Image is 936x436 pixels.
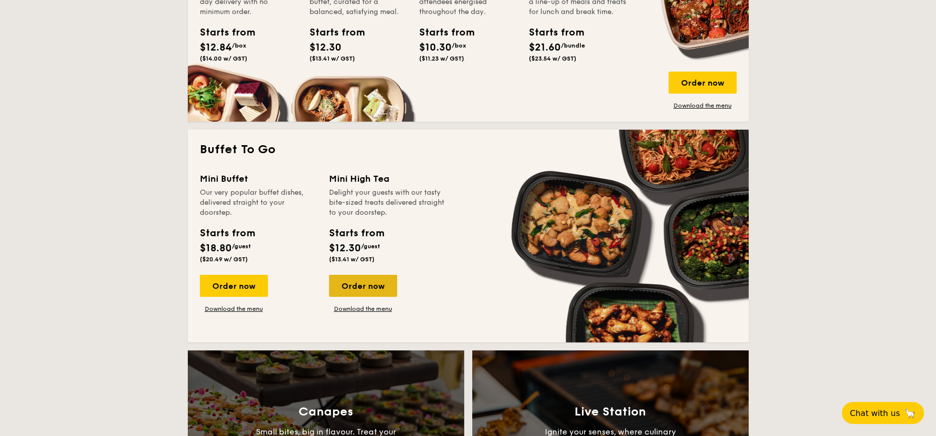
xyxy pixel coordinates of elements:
[842,402,924,424] button: Chat with us🦙
[200,42,232,54] span: $12.84
[329,226,384,241] div: Starts from
[329,242,361,254] span: $12.30
[200,256,248,263] span: ($20.49 w/ GST)
[329,275,397,297] div: Order now
[298,405,353,419] h3: Canapes
[669,102,737,110] a: Download the menu
[574,405,646,419] h3: Live Station
[309,25,355,40] div: Starts from
[232,42,246,49] span: /box
[850,408,900,418] span: Chat with us
[419,55,464,62] span: ($11.23 w/ GST)
[200,55,247,62] span: ($14.00 w/ GST)
[529,25,574,40] div: Starts from
[561,42,585,49] span: /bundle
[200,25,245,40] div: Starts from
[200,242,232,254] span: $18.80
[329,256,375,263] span: ($13.41 w/ GST)
[904,407,916,419] span: 🦙
[329,305,397,313] a: Download the menu
[232,243,251,250] span: /guest
[200,188,317,218] div: Our very popular buffet dishes, delivered straight to your doorstep.
[669,72,737,94] div: Order now
[200,142,737,158] h2: Buffet To Go
[419,42,452,54] span: $10.30
[419,25,464,40] div: Starts from
[200,275,268,297] div: Order now
[452,42,466,49] span: /box
[200,305,268,313] a: Download the menu
[329,188,446,218] div: Delight your guests with our tasty bite-sized treats delivered straight to your doorstep.
[200,226,254,241] div: Starts from
[309,42,342,54] span: $12.30
[529,55,576,62] span: ($23.54 w/ GST)
[529,42,561,54] span: $21.60
[309,55,355,62] span: ($13.41 w/ GST)
[361,243,380,250] span: /guest
[329,172,446,186] div: Mini High Tea
[200,172,317,186] div: Mini Buffet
